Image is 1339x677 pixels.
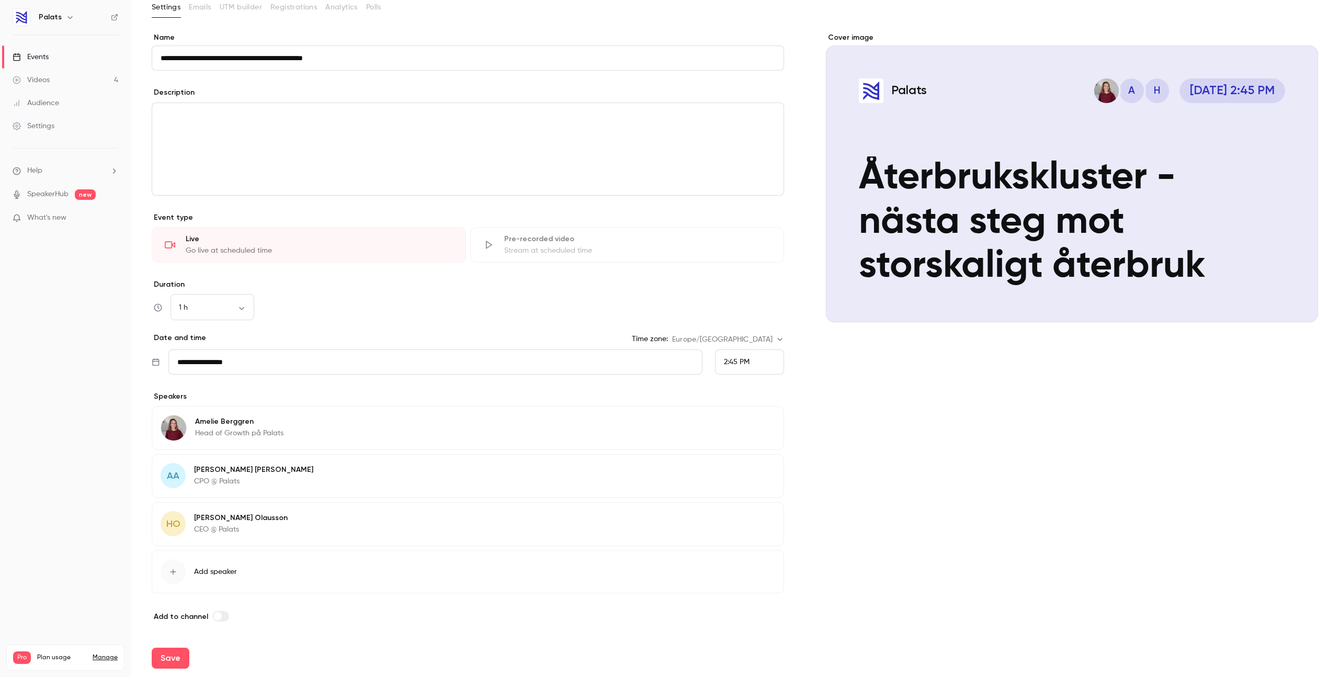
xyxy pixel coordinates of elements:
[470,227,785,263] div: Pre-recorded videoStream at scheduled time
[152,454,784,498] div: AA[PERSON_NAME] [PERSON_NAME]CPO @ Palats
[27,165,42,176] span: Help
[13,52,49,62] div: Events
[152,212,784,223] p: Event type
[27,212,66,223] span: What's new
[189,2,211,13] span: Emails
[194,567,237,577] span: Add speaker
[37,653,86,662] span: Plan usage
[194,476,313,487] p: CPO @ Palats
[152,648,189,669] button: Save
[715,349,784,375] div: From
[152,87,195,98] label: Description
[504,245,771,256] div: Stream at scheduled time
[167,469,179,483] span: AA
[27,189,69,200] a: SpeakerHub
[39,12,62,22] h6: Palats
[171,302,254,313] div: 1 h
[152,406,784,450] div: Amelie BerggrenAmelie BerggrenHead of Growth på Palats
[13,121,54,131] div: Settings
[152,32,784,43] label: Name
[13,9,30,26] img: Palats
[152,333,206,343] p: Date and time
[270,2,317,13] span: Registrations
[152,391,784,402] p: Speakers
[152,103,784,196] section: description
[826,32,1318,322] section: Cover image
[152,502,784,546] div: HO[PERSON_NAME] OlaussonCEO @ Palats
[13,651,31,664] span: Pro
[13,98,59,108] div: Audience
[13,165,118,176] li: help-dropdown-opener
[166,517,180,531] span: HO
[724,358,750,366] span: 2:45 PM
[152,227,466,263] div: LiveGo live at scheduled time
[93,653,118,662] a: Manage
[195,416,283,427] p: Amelie Berggren
[152,279,784,290] label: Duration
[75,189,96,200] span: new
[161,415,186,441] img: Amelie Berggren
[152,103,784,195] div: editor
[220,2,262,13] span: UTM builder
[152,550,784,593] button: Add speaker
[168,349,703,375] input: Tue, Feb 17, 2026
[826,32,1318,43] label: Cover image
[194,524,288,535] p: CEO @ Palats
[154,612,208,621] span: Add to channel
[186,234,453,244] div: Live
[106,213,118,223] iframe: Noticeable Trigger
[325,2,358,13] span: Analytics
[13,75,50,85] div: Videos
[195,428,283,438] p: Head of Growth på Palats
[672,334,784,345] div: Europe/[GEOGRAPHIC_DATA]
[504,234,771,244] div: Pre-recorded video
[632,334,668,344] label: Time zone:
[366,2,381,13] span: Polls
[186,245,453,256] div: Go live at scheduled time
[194,465,313,475] p: [PERSON_NAME] [PERSON_NAME]
[194,513,288,523] p: [PERSON_NAME] Olausson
